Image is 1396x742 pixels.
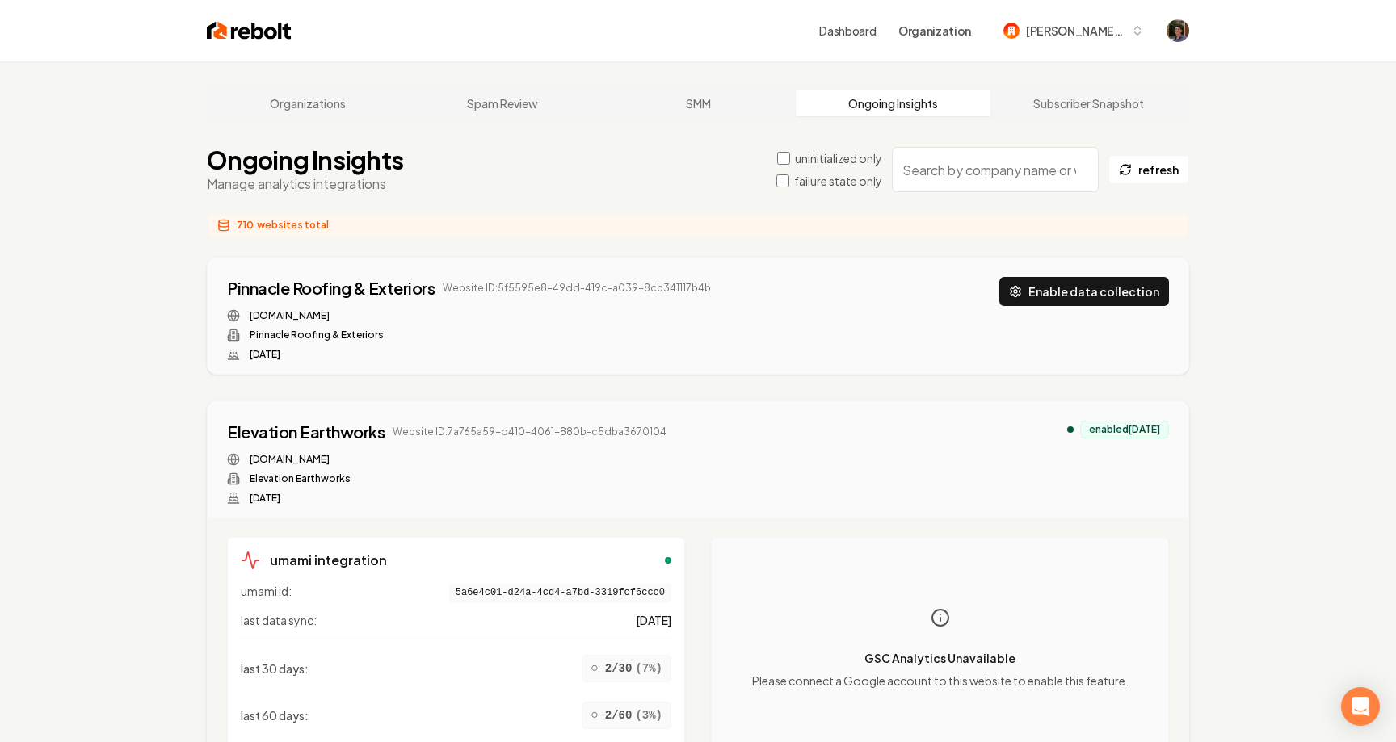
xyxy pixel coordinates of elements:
span: 5a6e4c01-d24a-4cd4-a7bd-3319fcf6ccc0 [449,583,671,602]
div: enabled [DATE] [1080,421,1169,438]
span: ○ [591,706,599,725]
a: Pinnacle Roofing & Exteriors [227,277,435,300]
a: Organizations [210,90,406,116]
span: Website ID: 5f5595e8-49dd-419c-a039-8cb341117b4b [443,282,711,295]
p: Manage analytics integrations [207,174,403,194]
a: [DOMAIN_NAME] [250,309,330,322]
a: [DOMAIN_NAME] [250,453,330,466]
span: last 30 days : [241,660,309,677]
p: Please connect a Google account to this website to enable this feature. [752,673,1129,689]
span: ( 3 %) [635,707,662,723]
div: Website [227,453,666,466]
div: 2/30 [582,655,671,682]
div: enabled [665,557,671,564]
span: ( 7 %) [635,660,662,677]
span: ○ [591,659,599,678]
span: umami id: [241,583,292,602]
label: failure state only [794,173,882,189]
h3: umami integration [270,551,387,570]
div: analytics enabled [1067,426,1074,433]
span: last 60 days : [241,707,309,723]
a: SMM [600,90,796,116]
button: Enable data collection [999,277,1169,306]
h1: Ongoing Insights [207,145,403,174]
button: Organization [889,16,981,45]
img: Rebolt Logo [207,19,292,42]
div: 2/60 [582,702,671,729]
a: Dashboard [819,23,876,39]
p: GSC Analytics Unavailable [752,650,1129,666]
button: refresh [1108,155,1189,184]
input: Search by company name or website ID [892,147,1099,192]
button: Open user button [1167,19,1189,42]
span: Website ID: 7a765a59-d410-4061-880b-c5dba3670104 [393,425,666,438]
a: Elevation Earthworks [227,421,385,443]
span: 710 [237,219,254,232]
a: Ongoing Insights [796,90,991,116]
span: [PERSON_NAME]-62 [1026,23,1125,40]
div: Open Intercom Messenger [1341,687,1380,726]
label: uninitialized only [795,150,882,166]
img: Mitchell Stahl [1167,19,1189,42]
span: websites total [257,219,329,232]
span: last data sync: [241,612,317,628]
a: Spam Review [406,90,601,116]
div: Website [227,309,711,322]
a: Subscriber Snapshot [990,90,1186,116]
img: mitchell-62 [1003,23,1020,39]
span: [DATE] [636,612,671,628]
